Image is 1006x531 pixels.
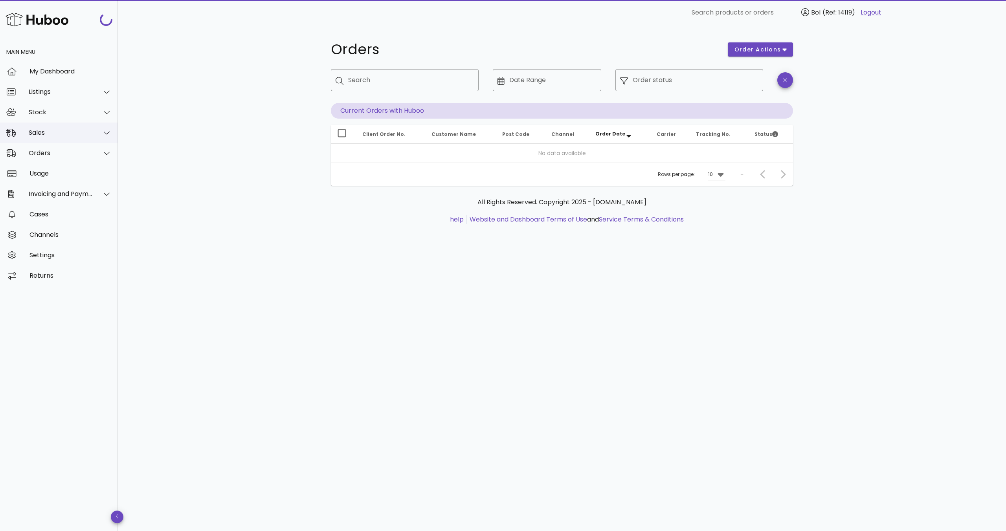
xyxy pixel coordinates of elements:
th: Channel [545,125,589,144]
th: Post Code [496,125,545,144]
h1: Orders [331,42,718,57]
div: Settings [29,251,112,259]
td: No data available [331,144,793,163]
div: Rows per page: [658,163,725,186]
div: – [740,171,743,178]
li: and [467,215,684,224]
th: Order Date: Sorted descending. Activate to remove sorting. [589,125,650,144]
span: Channel [551,131,574,137]
span: Tracking No. [696,131,731,137]
span: (Ref: 14119) [822,8,855,17]
a: Service Terms & Conditions [599,215,684,224]
th: Customer Name [425,125,496,144]
div: 10 [708,171,713,178]
div: Returns [29,272,112,279]
div: Invoicing and Payments [29,190,93,198]
div: Channels [29,231,112,238]
img: Huboo Logo [6,11,68,28]
span: Carrier [657,131,676,137]
p: All Rights Reserved. Copyright 2025 - [DOMAIN_NAME] [337,198,787,207]
span: Order Date [595,130,625,137]
div: Sales [29,129,93,136]
button: order actions [728,42,793,57]
div: Orders [29,149,93,157]
span: Post Code [502,131,529,137]
div: Listings [29,88,93,95]
th: Carrier [650,125,690,144]
th: Client Order No. [356,125,425,144]
span: Client Order No. [362,131,406,137]
span: Customer Name [431,131,476,137]
th: Tracking No. [690,125,748,144]
div: Stock [29,108,93,116]
a: help [450,215,464,224]
a: Logout [861,8,881,17]
a: Website and Dashboard Terms of Use [470,215,587,224]
span: Bol [811,8,821,17]
div: 10Rows per page: [708,168,725,181]
p: Current Orders with Huboo [331,103,793,119]
div: Cases [29,211,112,218]
div: Usage [29,170,112,177]
div: My Dashboard [29,68,112,75]
span: order actions [734,46,781,54]
th: Status [748,125,793,144]
span: Status [754,131,778,137]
